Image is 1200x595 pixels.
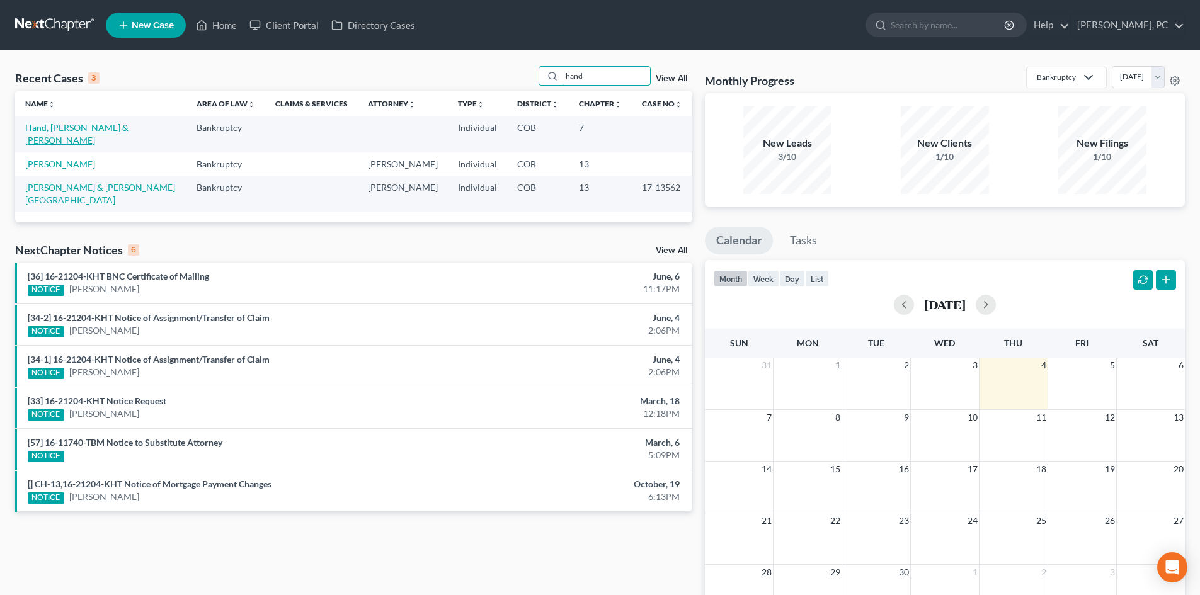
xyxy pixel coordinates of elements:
[471,312,680,324] div: June, 4
[898,565,910,580] span: 30
[1027,14,1070,37] a: Help
[642,99,682,108] a: Case Nounfold_more
[614,101,622,108] i: unfold_more
[507,152,569,176] td: COB
[705,227,773,254] a: Calendar
[632,176,692,212] td: 17-13562
[243,14,325,37] a: Client Portal
[1004,337,1022,348] span: Thu
[25,159,95,169] a: [PERSON_NAME]
[705,73,794,88] h3: Monthly Progress
[569,176,632,212] td: 13
[760,513,773,528] span: 21
[924,298,966,311] h2: [DATE]
[1035,410,1048,425] span: 11
[966,410,979,425] span: 10
[132,21,174,30] span: New Case
[471,478,680,490] div: October, 19
[903,410,910,425] span: 9
[1104,410,1116,425] span: 12
[834,410,842,425] span: 8
[829,462,842,477] span: 15
[966,513,979,528] span: 24
[28,409,64,421] div: NOTICE
[471,283,680,295] div: 11:17PM
[901,136,989,150] div: New Clients
[760,358,773,373] span: 31
[69,407,139,420] a: [PERSON_NAME]
[1058,136,1146,150] div: New Filings
[829,565,842,580] span: 29
[28,354,270,365] a: [34-1] 16-21204-KHT Notice of Assignment/Transfer of Claim
[69,324,139,337] a: [PERSON_NAME]
[748,270,779,287] button: week
[1172,462,1185,477] span: 20
[69,283,139,295] a: [PERSON_NAME]
[28,285,64,296] div: NOTICE
[891,13,1006,37] input: Search by name...
[656,74,687,83] a: View All
[1075,337,1089,348] span: Fri
[765,410,773,425] span: 7
[1109,358,1116,373] span: 5
[88,72,100,84] div: 3
[903,358,910,373] span: 2
[1172,410,1185,425] span: 13
[760,462,773,477] span: 14
[471,270,680,283] div: June, 6
[471,490,680,503] div: 6:13PM
[507,176,569,212] td: COB
[358,176,448,212] td: [PERSON_NAME]
[901,150,989,163] div: 1/10
[186,116,265,152] td: Bankruptcy
[898,513,910,528] span: 23
[1109,565,1116,580] span: 3
[69,490,139,503] a: [PERSON_NAME]
[507,116,569,152] td: COB
[569,152,632,176] td: 13
[28,492,64,504] div: NOTICE
[730,337,748,348] span: Sun
[569,116,632,152] td: 7
[28,271,209,281] a: [36] 16-21204-KHT BNC Certificate of Mailing
[477,101,484,108] i: unfold_more
[779,270,805,287] button: day
[471,366,680,378] div: 2:06PM
[471,407,680,420] div: 12:18PM
[1143,337,1158,348] span: Sat
[28,326,64,337] div: NOTICE
[656,246,687,255] a: View All
[1157,552,1187,582] div: Open Intercom Messenger
[458,99,484,108] a: Typeunfold_more
[579,99,622,108] a: Chapterunfold_more
[1104,462,1116,477] span: 19
[471,436,680,449] div: March, 6
[28,368,64,379] div: NOTICE
[966,462,979,477] span: 17
[368,99,416,108] a: Attorneyunfold_more
[69,366,139,378] a: [PERSON_NAME]
[898,462,910,477] span: 16
[471,395,680,407] div: March, 18
[358,152,448,176] td: [PERSON_NAME]
[128,244,139,256] div: 6
[779,227,828,254] a: Tasks
[551,101,559,108] i: unfold_more
[28,312,270,323] a: [34-2] 16-21204-KHT Notice of Assignment/Transfer of Claim
[471,324,680,337] div: 2:06PM
[971,358,979,373] span: 3
[829,513,842,528] span: 22
[25,182,175,205] a: [PERSON_NAME] & [PERSON_NAME][GEOGRAPHIC_DATA]
[48,101,55,108] i: unfold_more
[25,122,129,145] a: Hand, [PERSON_NAME] & [PERSON_NAME]
[190,14,243,37] a: Home
[743,150,831,163] div: 3/10
[15,242,139,258] div: NextChapter Notices
[25,99,55,108] a: Nameunfold_more
[197,99,255,108] a: Area of Lawunfold_more
[28,395,166,406] a: [33] 16-21204-KHT Notice Request
[743,136,831,150] div: New Leads
[1040,565,1048,580] span: 2
[448,116,507,152] td: Individual
[714,270,748,287] button: month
